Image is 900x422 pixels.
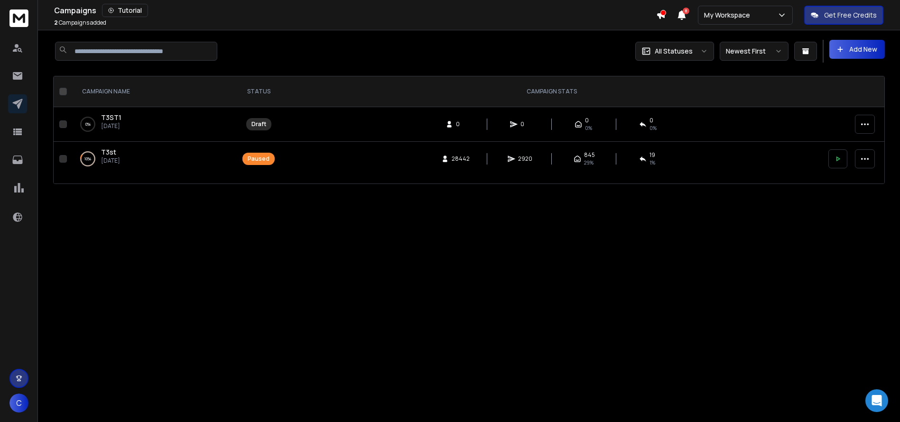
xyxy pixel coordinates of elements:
[280,76,823,107] th: CAMPAIGN STATS
[655,46,693,56] p: All Statuses
[452,155,470,163] span: 28442
[720,42,789,61] button: Newest First
[101,113,121,122] a: T3ST1
[71,76,237,107] th: CAMPAIGN NAME
[85,119,91,129] p: 0 %
[585,124,592,132] span: 0%
[54,19,106,27] p: Campaigns added
[584,159,594,166] span: 29 %
[71,107,237,142] td: 0%T3ST1[DATE]
[102,4,148,17] button: Tutorial
[585,117,589,124] span: 0
[584,151,595,159] span: 845
[237,76,280,107] th: STATUS
[520,120,530,128] span: 0
[649,124,657,132] span: 0%
[649,117,653,124] span: 0
[84,154,91,164] p: 10 %
[101,147,116,157] a: T3st
[824,10,877,20] p: Get Free Credits
[71,142,237,176] td: 10%T3st[DATE]
[649,151,655,159] span: 19
[251,120,266,128] div: Draft
[704,10,754,20] p: My Workspace
[518,155,532,163] span: 2920
[248,155,269,163] div: Paused
[804,6,883,25] button: Get Free Credits
[9,394,28,413] button: C
[54,4,656,17] div: Campaigns
[456,120,465,128] span: 0
[649,159,655,166] span: 1 %
[865,389,888,412] div: Open Intercom Messenger
[101,122,121,130] p: [DATE]
[101,157,120,165] p: [DATE]
[683,8,689,14] span: 8
[829,40,885,59] button: Add New
[54,18,58,27] span: 2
